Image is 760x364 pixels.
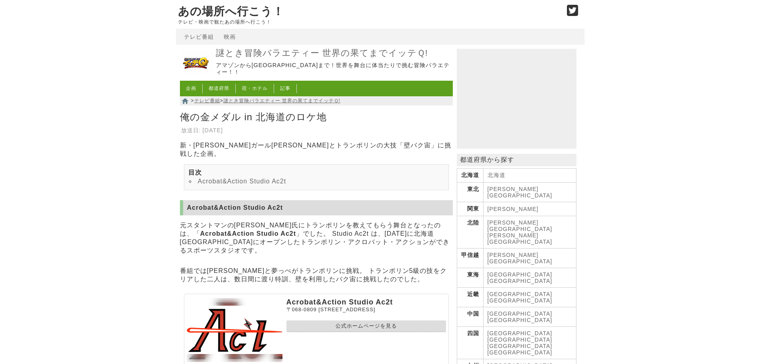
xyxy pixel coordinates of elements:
[488,317,553,323] a: [GEOGRAPHIC_DATA]
[180,200,453,215] h2: Acrobat&Action Studio Ac2t
[488,271,553,278] a: [GEOGRAPHIC_DATA]
[488,186,553,199] a: [PERSON_NAME][GEOGRAPHIC_DATA]
[488,349,553,356] a: [GEOGRAPHIC_DATA]
[457,288,483,307] th: 近畿
[488,278,553,284] a: [GEOGRAPHIC_DATA]
[180,47,212,79] img: 謎とき冒険バラエティー 世界の果てまでイッテＱ!
[242,86,268,91] a: 宿・ホテル
[216,48,451,59] a: 謎とき冒険バラエティー 世界の果てまでイッテＱ!
[567,10,578,16] a: Twitter (@go_thesights)
[488,291,553,297] a: [GEOGRAPHIC_DATA]
[216,62,451,76] p: アマゾンから[GEOGRAPHIC_DATA]まで！世界を舞台に体当たりで挑む冒険バラエティー！！
[180,265,453,286] p: 番組では[PERSON_NAME]と夢っぺがトランポリンに挑戦。 トランポリン5級の技をクリアした二人は、数日間に渡り特訓、壁を利用したバク宙に挑戦したのでした。
[209,86,229,91] a: 都道府県
[186,86,196,91] a: 企画
[286,320,446,332] a: 公式ホームページを見る
[178,5,284,18] a: あの場所へ行こう！
[181,126,201,135] th: 放送日:
[457,307,483,327] th: 中国
[457,249,483,268] th: 甲信越
[488,232,553,245] a: [PERSON_NAME][GEOGRAPHIC_DATA]
[488,252,553,265] a: [PERSON_NAME][GEOGRAPHIC_DATA]
[200,230,296,237] strong: Acrobat&Action Studio Ac2t
[488,219,553,232] a: [PERSON_NAME][GEOGRAPHIC_DATA]
[457,268,483,288] th: 東海
[457,154,576,166] p: 都道府県から探す
[488,343,553,349] a: [GEOGRAPHIC_DATA]
[457,202,483,216] th: 関東
[488,206,539,212] a: [PERSON_NAME]
[457,327,483,359] th: 四国
[223,98,341,103] a: 謎とき冒険バラエティー 世界の果てまでイッテＱ!
[180,219,453,257] p: 元スタントマンの[PERSON_NAME]氏にトランポリンを教えてもらう舞台となったのは、「 」でした。 Studio Ac2t は、[DATE]に北海道[GEOGRAPHIC_DATA]にオー...
[286,306,317,312] span: 〒068-0809
[198,178,286,185] a: Acrobat&Action Studio Ac2t
[180,109,453,125] h1: 俺の金メダル in 北海道のロケ地
[488,310,553,317] a: [GEOGRAPHIC_DATA]
[178,19,559,25] p: テレビ・映画で観たあの場所へ行こう！
[488,172,505,178] a: 北海道
[194,98,220,103] a: テレビ番組
[318,306,375,312] span: [STREET_ADDRESS]
[457,183,483,202] th: 東北
[180,73,212,80] a: 謎とき冒険バラエティー 世界の果てまでイッテＱ!
[202,126,223,135] td: [DATE]
[457,49,576,149] iframe: Advertisement
[488,336,553,343] a: [GEOGRAPHIC_DATA]
[224,34,236,40] a: 映画
[488,297,553,304] a: [GEOGRAPHIC_DATA]
[457,169,483,183] th: 北海道
[180,141,453,158] p: 新・[PERSON_NAME]ガール[PERSON_NAME]とトランポリンの大技「壁バク宙」に挑戦した企画。
[286,298,446,306] p: Acrobat&Action Studio Ac2t
[187,298,282,362] img: Acrobat&Action Studio Ac2t
[280,86,290,91] a: 記事
[457,216,483,249] th: 北陸
[180,96,453,105] nav: > >
[488,330,553,336] a: [GEOGRAPHIC_DATA]
[184,34,214,40] a: テレビ番組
